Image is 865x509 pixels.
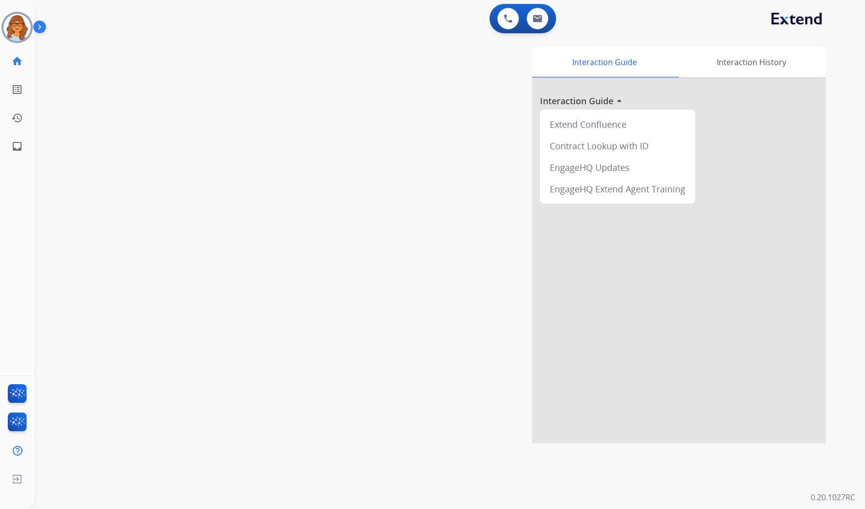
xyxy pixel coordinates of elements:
div: Extend Confluence [544,114,691,135]
img: avatar [3,14,31,41]
div: EngageHQ Updates [544,157,691,178]
mat-icon: home [11,55,23,67]
div: EngageHQ Extend Agent Training [544,178,691,200]
div: Contract Lookup with ID [544,135,691,157]
mat-icon: list_alt [11,84,23,95]
p: 0.20.1027RC [811,491,855,503]
mat-icon: inbox [11,140,23,152]
div: Interaction Guide [532,47,677,77]
div: Interaction History [677,47,826,77]
mat-icon: history [11,112,23,124]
